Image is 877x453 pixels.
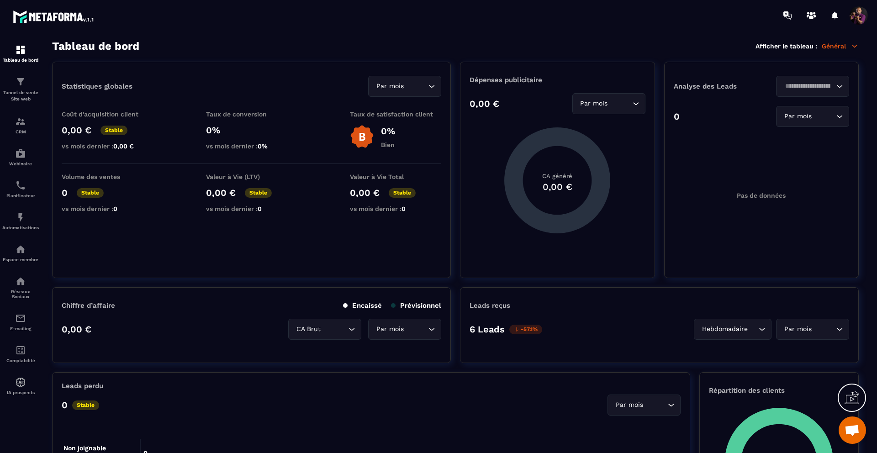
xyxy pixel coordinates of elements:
p: 6 Leads [470,324,505,335]
div: Search for option [694,319,771,340]
p: -57.1% [509,325,542,334]
span: CA Brut [294,324,322,334]
input: Search for option [645,400,666,410]
img: automations [15,244,26,255]
p: Leads reçus [470,301,510,310]
p: vs mois dernier : [206,142,297,150]
div: Search for option [776,319,849,340]
p: Dépenses publicitaire [470,76,645,84]
span: 0,00 € [113,142,134,150]
div: Search for option [572,93,645,114]
span: 0 [113,205,117,212]
a: accountantaccountantComptabilité [2,338,39,370]
p: Planificateur [2,193,39,198]
p: 0,00 € [470,98,499,109]
img: automations [15,377,26,388]
p: Stable [77,188,104,198]
span: 0 [258,205,262,212]
p: vs mois dernier : [62,205,153,212]
img: email [15,313,26,324]
p: Leads perdu [62,382,103,390]
span: Par mois [374,81,406,91]
p: E-mailing [2,326,39,331]
h3: Tableau de bord [52,40,139,53]
div: Search for option [776,106,849,127]
div: Search for option [368,76,441,97]
p: 0,00 € [62,125,91,136]
input: Search for option [750,324,756,334]
p: Tableau de bord [2,58,39,63]
p: Espace membre [2,257,39,262]
p: Valeur à Vie Total [350,173,441,180]
p: Taux de satisfaction client [350,111,441,118]
a: formationformationCRM [2,109,39,141]
p: Webinaire [2,161,39,166]
p: Stable [245,188,272,198]
p: Volume des ventes [62,173,153,180]
span: 0% [258,142,268,150]
p: 0 [674,111,680,122]
img: scheduler [15,180,26,191]
a: emailemailE-mailing [2,306,39,338]
span: Par mois [374,324,406,334]
p: Bien [381,141,395,148]
p: vs mois dernier : [350,205,441,212]
img: accountant [15,345,26,356]
img: logo [13,8,95,25]
div: Ouvrir le chat [839,416,866,444]
p: Analyse des Leads [674,82,761,90]
img: social-network [15,276,26,287]
input: Search for option [610,99,630,109]
p: Automatisations [2,225,39,230]
span: Hebdomadaire [700,324,750,334]
span: Par mois [613,400,645,410]
img: formation [15,44,26,55]
input: Search for option [322,324,346,334]
div: Search for option [608,395,681,416]
p: Général [822,42,859,50]
input: Search for option [814,111,834,121]
span: Par mois [782,324,814,334]
input: Search for option [782,81,834,91]
p: 0,00 € [206,187,236,198]
p: Statistiques globales [62,82,132,90]
input: Search for option [406,324,426,334]
a: formationformationTableau de bord [2,37,39,69]
p: vs mois dernier : [62,142,153,150]
p: 0% [381,126,395,137]
input: Search for option [814,324,834,334]
p: CRM [2,129,39,134]
p: Coût d'acquisition client [62,111,153,118]
div: Search for option [288,319,361,340]
p: Tunnel de vente Site web [2,90,39,102]
a: formationformationTunnel de vente Site web [2,69,39,109]
img: formation [15,116,26,127]
p: 0% [206,125,297,136]
img: b-badge-o.b3b20ee6.svg [350,125,374,149]
a: schedulerschedulerPlanificateur [2,173,39,205]
p: 0 [62,400,68,411]
p: Réseaux Sociaux [2,289,39,299]
div: Search for option [368,319,441,340]
p: Prévisionnel [391,301,441,310]
p: Afficher le tableau : [755,42,817,50]
img: automations [15,212,26,223]
a: automationsautomationsAutomatisations [2,205,39,237]
a: automationsautomationsWebinaire [2,141,39,173]
a: social-networksocial-networkRéseaux Sociaux [2,269,39,306]
p: IA prospects [2,390,39,395]
p: 0 [62,187,68,198]
p: Stable [100,126,127,135]
img: automations [15,148,26,159]
p: Répartition des clients [709,386,849,395]
p: Comptabilité [2,358,39,363]
a: automationsautomationsEspace membre [2,237,39,269]
p: Stable [72,400,99,410]
input: Search for option [406,81,426,91]
p: Valeur à Vie (LTV) [206,173,297,180]
p: 0,00 € [62,324,91,335]
span: Par mois [782,111,814,121]
p: Encaissé [343,301,382,310]
p: 0,00 € [350,187,380,198]
p: Stable [389,188,416,198]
